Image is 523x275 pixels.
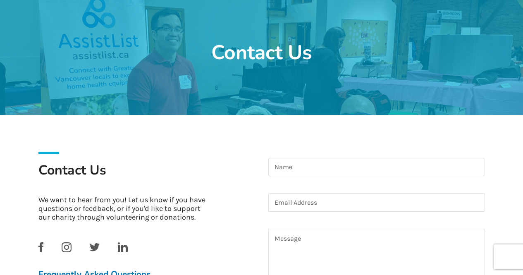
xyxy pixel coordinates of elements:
[268,158,485,177] input: Name
[38,242,43,252] img: facebook_link
[118,242,128,252] img: linkedin_link
[62,242,72,252] img: instagram_link
[38,196,212,222] p: We want to hear from you! Let us know if you have questions or feedback, or if you'd like to supp...
[90,243,100,251] img: twitter_link
[38,162,255,189] h1: Contact Us
[268,193,485,212] input: Email Address
[211,40,312,66] h1: Contact Us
